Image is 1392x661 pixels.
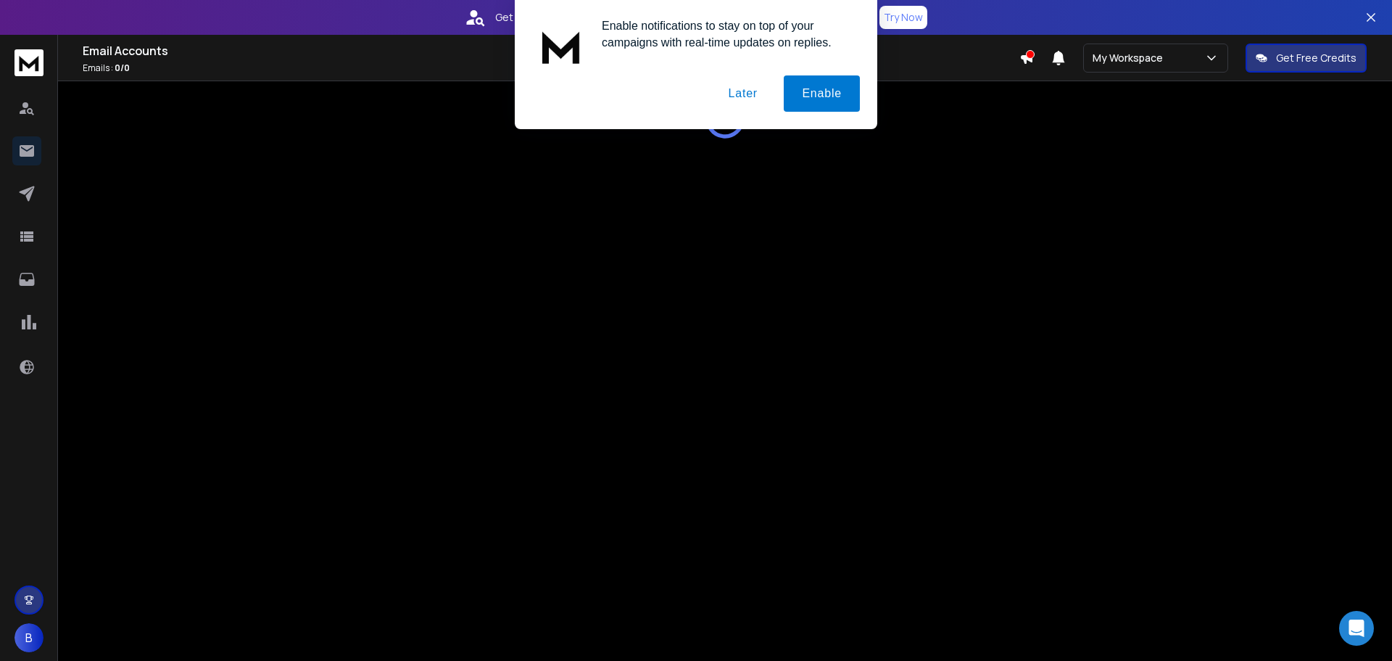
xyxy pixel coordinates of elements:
button: Enable [784,75,860,112]
div: Enable notifications to stay on top of your campaigns with real-time updates on replies. [590,17,860,51]
img: notification icon [532,17,590,75]
div: Open Intercom Messenger [1339,611,1374,646]
button: Later [710,75,775,112]
button: B [14,623,43,652]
